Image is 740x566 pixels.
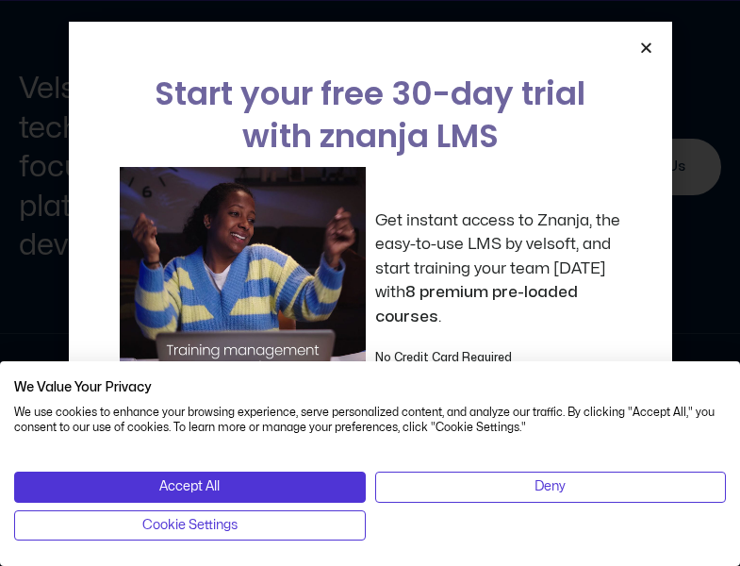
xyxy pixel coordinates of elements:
p: Get instant access to Znanja, the easy-to-use LMS by velsoft, and start training your team [DATE]... [375,208,621,329]
p: We use cookies to enhance your browsing experience, serve personalized content, and analyze our t... [14,405,726,437]
span: Cookie Settings [142,515,238,536]
button: Deny all cookies [375,472,727,502]
img: a woman sitting at her laptop dancing [120,167,366,413]
h2: We Value Your Privacy [14,379,726,396]
span: Deny [534,476,566,497]
h2: Start your free 30-day trial with znanja LMS [120,73,621,158]
strong: 8 premium pre-loaded courses [375,284,578,325]
button: Accept all cookies [14,472,366,502]
button: Adjust cookie preferences [14,510,366,541]
a: Close [639,41,653,55]
span: Accept All [159,476,220,497]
